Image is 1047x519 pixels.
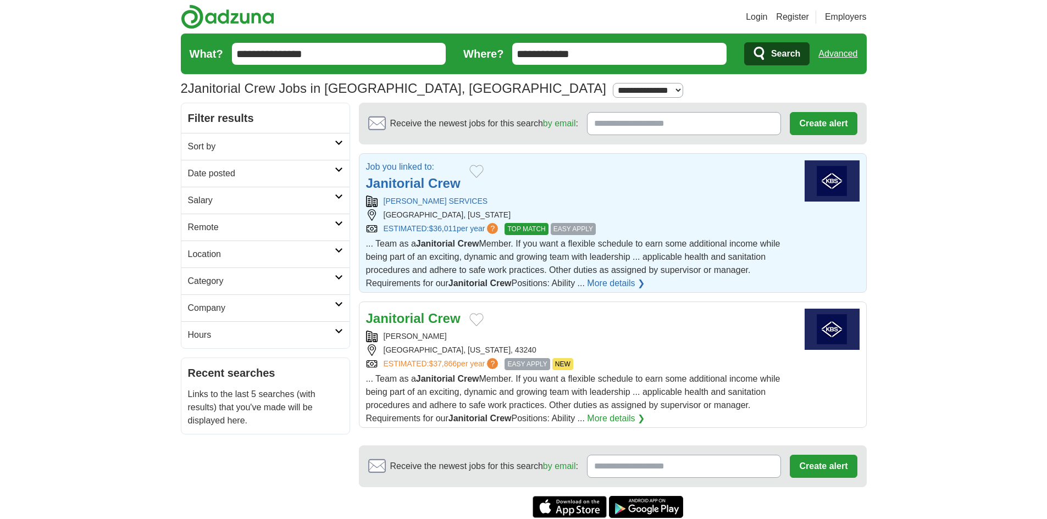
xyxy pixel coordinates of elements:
[384,197,488,205] a: [PERSON_NAME] SERVICES
[429,359,457,368] span: $37,866
[181,214,350,241] a: Remote
[587,277,645,290] a: More details ❯
[448,278,488,288] strong: Janitorial
[181,241,350,267] a: Location
[552,358,573,370] span: NEW
[188,302,335,315] h2: Company
[771,43,800,65] span: Search
[429,224,457,233] span: $36,011
[428,176,461,191] strong: Crew
[416,239,455,248] strong: Janitorial
[188,328,335,342] h2: Hours
[776,10,809,24] a: Register
[188,194,335,207] h2: Salary
[448,414,488,423] strong: Janitorial
[366,311,461,326] a: Janitorial Crew
[188,388,343,427] p: Links to the last 5 searches (with results) that you've made will be displayed here.
[181,133,350,160] a: Sort by
[790,455,857,478] button: Create alert
[469,313,484,326] button: Add to favorite jobs
[366,311,425,326] strong: Janitorial
[790,112,857,135] button: Create alert
[390,460,578,473] span: Receive the newest jobs for this search :
[384,358,501,370] a: ESTIMATED:$37,866per year?
[366,209,796,221] div: [GEOGRAPHIC_DATA], [US_STATE]
[181,294,350,321] a: Company
[384,223,501,235] a: ESTIMATED:$36,011per year?
[390,117,578,130] span: Receive the newest jobs for this search :
[428,311,461,326] strong: Crew
[551,223,596,235] span: EASY APPLY
[181,4,274,29] img: Adzuna logo
[469,165,484,178] button: Add to favorite jobs
[487,223,498,234] span: ?
[533,496,607,518] a: Get the iPhone app
[384,332,447,341] a: [PERSON_NAME]
[609,496,683,518] a: Get the Android app
[181,160,350,187] a: Date posted
[181,321,350,348] a: Hours
[487,358,498,369] span: ?
[366,160,461,174] p: Job you linked to:
[188,275,335,288] h2: Category
[587,412,645,425] a: More details ❯
[457,239,479,248] strong: Crew
[490,414,511,423] strong: Crew
[805,309,860,350] img: Kellermeyer Bergensons Services logo
[190,46,223,62] label: What?
[818,43,857,65] a: Advanced
[181,81,606,96] h1: Janitorial Crew Jobs in [GEOGRAPHIC_DATA], [GEOGRAPHIC_DATA]
[490,278,511,288] strong: Crew
[366,344,796,356] div: [GEOGRAPHIC_DATA], [US_STATE], 43240
[744,42,810,65] button: Search
[543,461,576,471] a: by email
[463,46,503,62] label: Where?
[188,167,335,180] h2: Date posted
[366,176,425,191] strong: Janitorial
[366,374,780,423] span: ... Team as a Member. If you want a flexible schedule to earn some additional income while being ...
[181,187,350,214] a: Salary
[746,10,767,24] a: Login
[188,140,335,153] h2: Sort by
[825,10,867,24] a: Employers
[805,160,860,202] img: Kellermeyer Bergensons Services logo
[366,176,461,191] a: Janitorial Crew
[188,365,343,381] h2: Recent searches
[543,119,576,128] a: by email
[181,79,188,98] span: 2
[505,358,550,370] span: EASY APPLY
[457,374,479,383] strong: Crew
[188,248,335,261] h2: Location
[188,221,335,234] h2: Remote
[505,223,548,235] span: TOP MATCH
[416,374,455,383] strong: Janitorial
[366,239,780,288] span: ... Team as a Member. If you want a flexible schedule to earn some additional income while being ...
[181,103,350,133] h2: Filter results
[181,267,350,294] a: Category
